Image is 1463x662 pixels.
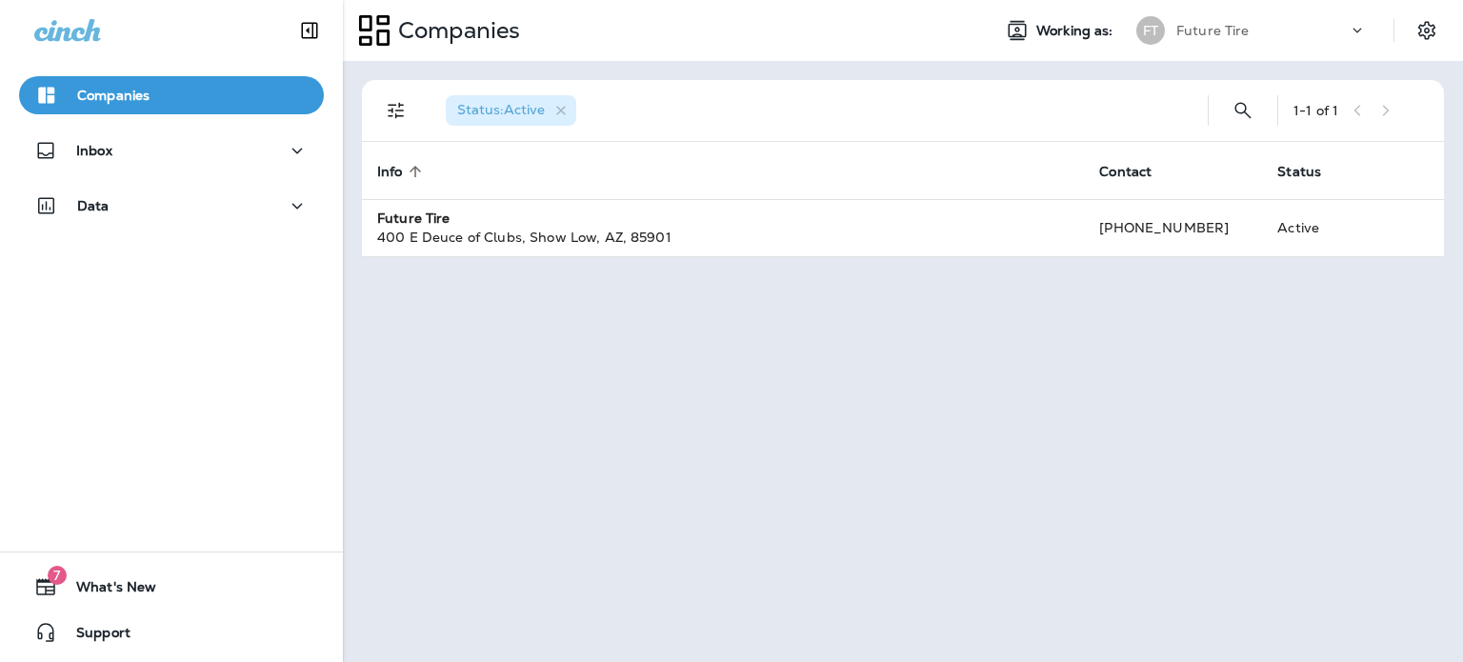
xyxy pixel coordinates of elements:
[1084,199,1262,256] td: [PHONE_NUMBER]
[446,95,576,126] div: Status:Active
[377,163,428,180] span: Info
[1099,163,1176,180] span: Contact
[19,187,324,225] button: Data
[377,164,403,180] span: Info
[1224,91,1262,130] button: Search Companies
[77,198,110,213] p: Data
[391,16,520,45] p: Companies
[19,568,324,606] button: 7What's New
[57,625,130,648] span: Support
[377,91,415,130] button: Filters
[1036,23,1117,39] span: Working as:
[1262,199,1372,256] td: Active
[457,101,545,118] span: Status : Active
[57,579,156,602] span: What's New
[48,566,67,585] span: 7
[1176,23,1250,38] p: Future Tire
[1293,103,1338,118] div: 1 - 1 of 1
[377,228,1069,247] div: 400 E Deuce of Clubs , Show Low , AZ , 85901
[1136,16,1165,45] div: FT
[283,11,336,50] button: Collapse Sidebar
[19,613,324,652] button: Support
[1277,163,1346,180] span: Status
[77,88,150,103] p: Companies
[1410,13,1444,48] button: Settings
[1099,164,1152,180] span: Contact
[377,210,451,227] strong: Future Tire
[19,76,324,114] button: Companies
[76,143,112,158] p: Inbox
[19,131,324,170] button: Inbox
[1277,164,1321,180] span: Status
